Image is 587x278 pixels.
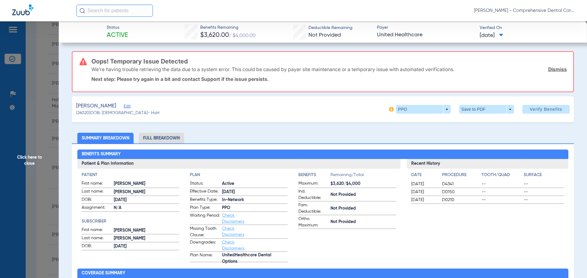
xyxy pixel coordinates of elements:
[190,180,220,188] span: Status:
[548,66,567,72] a: Dismiss
[480,25,577,31] span: Verified On
[77,133,134,143] li: Summary Breakdown
[222,240,244,251] a: Check Disclaimers
[190,226,220,238] span: Missing Tooth Clause:
[298,202,328,215] span: Fam. Deductible:
[190,239,220,251] span: Downgrades:
[114,181,179,187] span: [PERSON_NAME]
[82,218,179,225] h4: Subscriber
[200,32,229,38] span: $3,620.00
[190,212,220,225] span: Waiting Period:
[12,5,33,15] img: Zuub Logo
[114,227,179,234] span: [PERSON_NAME]
[190,197,220,204] span: Benefits Type:
[442,172,479,178] h4: Procedure
[482,172,522,178] h4: Tooth/Quad
[82,204,112,212] span: Assignment:
[308,25,353,31] span: Deductible Remaining
[76,5,153,17] input: Search for patients
[411,181,437,187] span: [DATE]
[91,66,454,72] p: We’re having trouble retrieving the data due to a system error. This could be caused by payer sit...
[330,219,396,225] span: Not Provided
[524,181,564,187] span: --
[222,189,288,195] span: [DATE]
[82,227,112,234] span: First name:
[377,31,474,39] span: United Healthcare
[474,8,575,14] span: [PERSON_NAME] - Comprehensive Dental Care
[330,192,396,198] span: Not Provided
[190,252,220,262] span: Plan Name:
[389,107,394,112] img: info-icon
[229,33,256,38] span: / $4,000.00
[396,105,451,114] button: PPO
[222,205,288,211] span: PPO
[442,181,479,187] span: D4341
[411,172,437,178] h4: Date
[222,213,244,224] a: Check Disclaimers
[330,181,396,187] span: $3,620/$4,000
[411,189,437,195] span: [DATE]
[76,110,160,116] span: (26020) DOB: [DEMOGRAPHIC_DATA] - HoH
[377,24,474,31] span: Payer
[298,216,328,229] span: Ortho Maximum:
[76,102,116,110] span: [PERSON_NAME]
[114,205,179,211] span: N/A
[524,172,564,178] h4: Surface
[82,180,112,188] span: First name:
[442,172,479,180] app-breakdown-title: Procedure
[298,180,328,188] span: Maximum:
[298,172,330,178] h4: Benefits
[407,159,569,169] h3: Recent History
[524,172,564,180] app-breakdown-title: Surface
[200,24,256,31] span: Benefits Remaining
[82,243,112,250] span: DOB:
[222,197,288,203] span: In-Network
[107,31,128,40] span: Active
[82,197,112,204] span: DOB:
[522,105,570,114] button: Verify Benefits
[114,197,179,203] span: [DATE]
[114,235,179,242] span: [PERSON_NAME]
[190,204,220,212] span: Plan Type:
[82,172,179,178] h4: Patient
[330,205,396,212] span: Not Provided
[222,226,244,237] a: Check Disclaimers
[524,197,564,203] span: --
[222,255,288,262] span: UnitedHealthcare Dental Options
[114,189,179,195] span: [PERSON_NAME]
[91,58,567,64] h3: Oops! Temporary Issue Detected
[459,105,514,114] button: Save to PDF
[77,150,569,159] h2: Benefits Summary
[77,159,401,169] h3: Patient & Plan Information
[190,172,288,178] h4: Plan
[482,197,522,203] span: --
[411,197,437,203] span: [DATE]
[482,189,522,195] span: --
[524,189,564,195] span: --
[308,32,341,38] span: Not Provided
[79,58,87,65] img: error-icon
[107,24,128,31] span: Status
[480,32,503,39] span: [DATE]
[114,243,179,250] span: [DATE]
[411,172,437,180] app-breakdown-title: Date
[91,76,567,82] p: Next step: Please try again in a bit and contact Support if the issue persists.
[482,181,522,187] span: --
[124,104,129,110] span: Edit
[190,188,220,196] span: Effective Date:
[222,181,288,187] span: Active
[298,188,328,201] span: Ind. Deductible:
[330,172,396,180] span: Remaining/Total
[442,197,479,203] span: D0210
[82,235,112,242] span: Last name:
[530,107,562,112] span: Verify Benefits
[442,189,479,195] span: D0150
[556,249,587,278] iframe: Chat Widget
[79,8,85,13] img: Search Icon
[82,188,112,196] span: Last name:
[298,172,330,180] app-breakdown-title: Benefits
